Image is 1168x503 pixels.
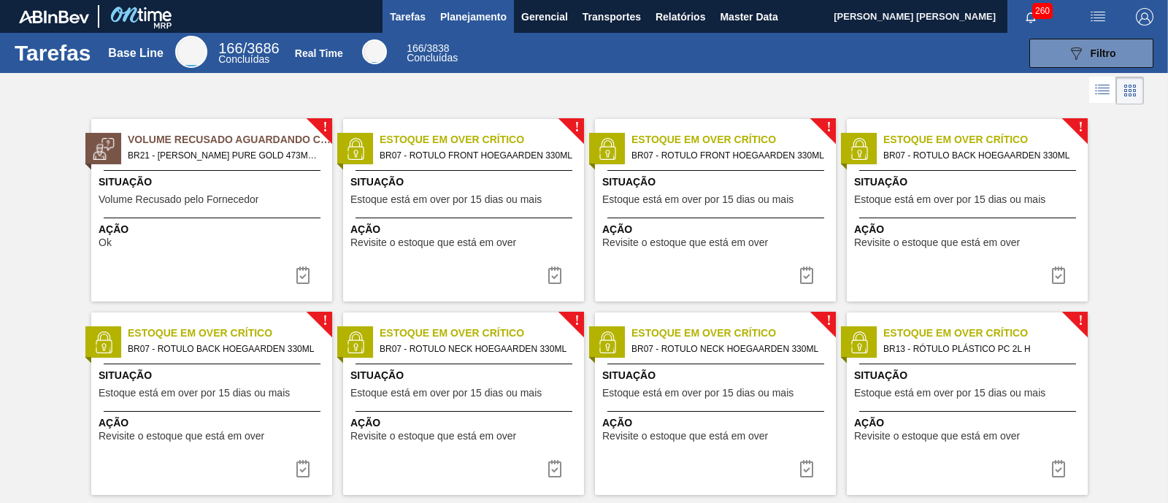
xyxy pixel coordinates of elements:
span: Estoque em Over Crítico [631,326,836,341]
span: BR07 - ROTULO BACK HOEGAARDEN 330ML [883,147,1076,164]
div: Visão em Lista [1089,77,1116,104]
button: icon-task complete [285,454,320,483]
span: Situação [99,174,328,190]
span: Situação [99,368,328,383]
span: Estoque está em over por 15 dias ou mais [602,388,794,399]
span: Ação [99,415,328,431]
span: Estoque em Over Crítico [631,132,836,147]
div: Completar tarefa: 29826852 [285,261,320,290]
div: Real Time [407,44,458,63]
span: Revisite o estoque que está em over [350,237,516,248]
button: icon-task-complete [285,261,320,290]
img: icon-task complete [1050,266,1067,284]
div: Completar tarefa: 29825651 [789,261,824,290]
span: ! [1078,315,1083,326]
img: Logout [1136,8,1153,26]
span: Planejamento [440,8,507,26]
span: Estoque em Over Crítico [883,132,1088,147]
span: Estoque está em over por 15 dias ou mais [602,194,794,205]
span: Filtro [1091,47,1116,59]
span: BR07 - ROTULO BACK HOEGAARDEN 330ML [128,341,320,357]
span: Revisite o estoque que está em over [602,431,768,442]
span: Ação [350,415,580,431]
span: BR07 - ROTULO NECK HOEGAARDEN 330ML [380,341,572,357]
span: Concluídas [407,52,458,64]
img: TNhmsLtSVTkK8tSr43FrP2fwEKptu5GPRR3wAAAABJRU5ErkJggg== [19,10,89,23]
span: 260 [1032,3,1053,19]
span: ! [826,315,831,326]
img: icon-task complete [798,266,815,284]
span: Revisite o estoque que está em over [350,431,516,442]
span: ! [1078,122,1083,133]
button: icon-task complete [537,261,572,290]
span: Revisite o estoque que está em over [99,431,264,442]
span: BR13 - RÓTULO PLÁSTICO PC 2L H [883,341,1076,357]
span: Estoque está em over por 15 dias ou mais [350,194,542,205]
img: status [848,138,870,160]
span: Estoque em Over Crítico [380,326,584,341]
span: Gerencial [521,8,568,26]
img: status [596,138,618,160]
div: Completar tarefa: 29825654 [1041,454,1076,483]
button: icon-task complete [537,454,572,483]
img: icon-task complete [798,460,815,477]
span: Tarefas [390,8,426,26]
span: / 3686 [218,40,279,56]
span: Volume Recusado pelo Fornecedor [99,194,258,205]
div: Completar tarefa: 29825651 [537,261,572,290]
span: ! [575,315,579,326]
span: Situação [350,174,580,190]
span: Estoque está em over por 15 dias ou mais [99,388,290,399]
span: 166 [407,42,423,54]
span: Ação [602,222,832,237]
div: Base Line [175,36,207,68]
span: BR07 - ROTULO FRONT HOEGAARDEN 330ML [380,147,572,164]
span: Master Data [720,8,777,26]
span: Estoque em Over Crítico [380,132,584,147]
div: Completar tarefa: 29825653 [537,454,572,483]
span: Estoque está em over por 15 dias ou mais [854,388,1045,399]
img: icon-task-complete [294,266,312,284]
span: Revisite o estoque que está em over [602,237,768,248]
span: Estoque está em over por 15 dias ou mais [350,388,542,399]
div: Base Line [108,47,164,60]
button: icon-task complete [1041,454,1076,483]
img: status [93,138,115,160]
span: BR21 - LATA STELLA PURE GOLD 473ML Volume - 617323 [128,147,320,164]
button: Notificações [1007,7,1054,27]
div: Real Time [362,39,387,64]
div: Visão em Cards [1116,77,1144,104]
span: 166 [218,40,242,56]
span: Ok [99,237,112,248]
img: userActions [1089,8,1107,26]
img: status [848,331,870,353]
span: Ação [350,222,580,237]
img: icon-task complete [546,266,564,284]
div: Completar tarefa: 29825652 [285,454,320,483]
span: / 3838 [407,42,449,54]
span: Estoque em Over Crítico [883,326,1088,341]
span: Estoque em Over Crítico [128,326,332,341]
span: Situação [602,174,832,190]
span: Revisite o estoque que está em over [854,237,1020,248]
img: icon-task complete [294,460,312,477]
span: Relatórios [656,8,705,26]
span: Revisite o estoque que está em over [854,431,1020,442]
img: icon-task complete [1050,460,1067,477]
span: Volume Recusado Aguardando Ciência [128,132,332,147]
h1: Tarefas [15,45,91,61]
img: status [93,331,115,353]
button: Filtro [1029,39,1153,68]
div: Base Line [218,42,279,64]
span: Estoque está em over por 15 dias ou mais [854,194,1045,205]
span: ! [323,122,327,133]
span: ! [826,122,831,133]
button: icon-task complete [1041,261,1076,290]
span: Transportes [583,8,641,26]
span: Concluídas [218,53,269,65]
span: ! [323,315,327,326]
span: Ação [854,222,1084,237]
span: BR07 - ROTULO FRONT HOEGAARDEN 330ML [631,147,824,164]
img: icon-task complete [546,460,564,477]
img: status [345,331,366,353]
